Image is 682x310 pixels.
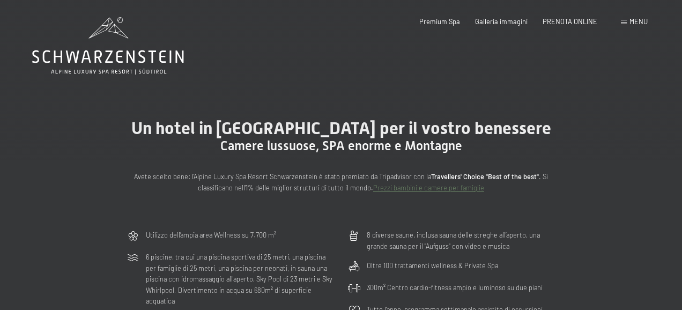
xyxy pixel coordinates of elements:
[127,171,555,193] p: Avete scelto bene: l’Alpine Luxury Spa Resort Schwarzenstein è stato premiato da Tripadvisor con ...
[220,138,462,153] span: Camere lussuose, SPA enorme e Montagne
[431,172,539,181] strong: Travellers' Choice "Best of the best"
[475,17,528,26] a: Galleria immagini
[419,17,460,26] a: Premium Spa
[146,252,335,306] p: 6 piscine, tra cui una piscina sportiva di 25 metri, una piscina per famiglie di 25 metri, una pi...
[367,282,543,293] p: 300m² Centro cardio-fitness ampio e luminoso su due piani
[367,260,498,271] p: Oltre 100 trattamenti wellness & Private Spa
[373,183,484,192] a: Prezzi bambini e camere per famiglie
[146,230,276,240] p: Utilizzo dell‘ampia area Wellness su 7.700 m²
[367,230,555,252] p: 8 diverse saune, inclusa sauna delle streghe all’aperto, una grande sauna per il "Aufguss" con vi...
[131,118,551,138] span: Un hotel in [GEOGRAPHIC_DATA] per il vostro benessere
[543,17,597,26] a: PRENOTA ONLINE
[629,17,648,26] span: Menu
